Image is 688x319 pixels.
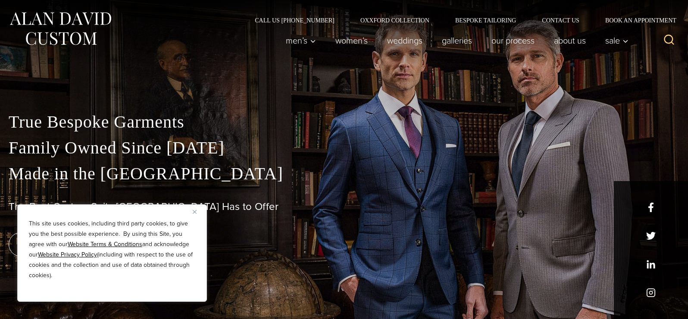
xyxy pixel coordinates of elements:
a: weddings [378,32,432,49]
a: book an appointment [9,232,129,256]
a: About Us [544,32,596,49]
a: Our Process [482,32,544,49]
p: This site uses cookies, including third party cookies, to give you the best possible experience. ... [29,219,195,281]
img: Alan David Custom [9,9,112,48]
a: Galleries [432,32,482,49]
a: Website Terms & Conditions [68,240,142,249]
a: Book an Appointment [592,17,679,23]
button: Close [193,206,203,217]
a: Call Us [PHONE_NUMBER] [242,17,347,23]
nav: Primary Navigation [276,32,633,49]
h1: The Best Custom Suits [GEOGRAPHIC_DATA] Has to Offer [9,200,679,213]
a: Contact Us [529,17,592,23]
span: Men’s [286,36,316,45]
img: Close [193,210,197,214]
span: Sale [605,36,629,45]
a: Bespoke Tailoring [442,17,529,23]
a: Website Privacy Policy [38,250,97,259]
p: True Bespoke Garments Family Owned Since [DATE] Made in the [GEOGRAPHIC_DATA] [9,109,679,187]
button: View Search Form [659,30,679,51]
a: Oxxford Collection [347,17,442,23]
a: Women’s [326,32,378,49]
nav: Secondary Navigation [242,17,679,23]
